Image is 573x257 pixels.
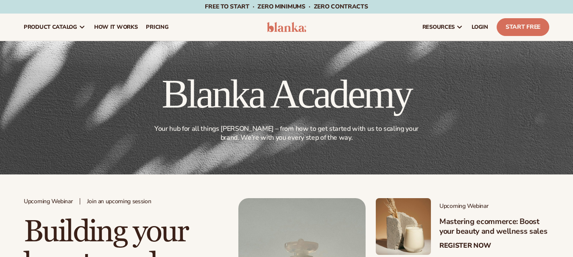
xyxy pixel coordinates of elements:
span: LOGIN [472,24,488,30]
a: product catalog [20,14,90,41]
span: Join an upcoming session [87,198,151,205]
h3: Mastering ecommerce: Boost your beauty and wellness sales [439,217,549,237]
p: Your hub for all things [PERSON_NAME] – from how to get started with us to scaling your brand. We... [151,124,422,142]
span: How It Works [94,24,138,30]
span: Free to start · ZERO minimums · ZERO contracts [205,3,368,11]
span: resources [422,24,455,30]
img: logo [267,22,307,32]
a: LOGIN [467,14,492,41]
h1: Blanka Academy [150,74,424,114]
span: pricing [146,24,168,30]
a: Register Now [439,242,491,250]
span: Upcoming Webinar [24,198,73,205]
a: pricing [142,14,173,41]
a: resources [418,14,467,41]
span: Upcoming Webinar [439,203,549,210]
a: Start Free [497,18,549,36]
a: How It Works [90,14,142,41]
span: product catalog [24,24,77,30]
